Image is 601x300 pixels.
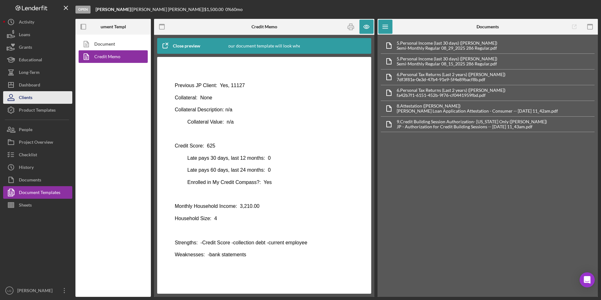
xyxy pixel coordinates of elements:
div: Open Intercom Messenger [580,272,595,287]
div: Close preview [173,40,200,52]
button: Checklist [3,148,72,161]
div: 60 mo [231,7,243,12]
div: 6. Personal Tax Returns (Last 2 years) ([PERSON_NAME]) [397,72,505,77]
button: Loans [3,28,72,41]
a: Credit Memo [79,50,145,63]
div: Loans [19,28,30,42]
div: Document Templates [19,186,60,200]
div: 0 % [225,7,231,12]
div: Semi-Monthly Regular 08_15_2025 286 Regular.pdf [397,61,497,66]
button: Grants [3,41,72,53]
button: Close preview [157,40,207,52]
button: Dashboard [3,79,72,91]
button: LG[PERSON_NAME] [3,284,72,297]
div: | [96,7,132,12]
b: [PERSON_NAME] [96,7,131,12]
button: Clients [3,91,72,104]
div: $1,500.00 [204,7,225,12]
div: [PERSON_NAME] [PERSON_NAME] | [132,7,204,12]
div: Clients [19,91,32,105]
button: Sheets [3,199,72,211]
div: 7df3f81e-0e3d-47b4-91e9-5f4e89bacf8b.pdf [397,77,505,82]
div: 5. Personal Income (last 30 days) ([PERSON_NAME]) [397,41,497,46]
div: Documents [19,174,41,188]
div: 5. Personal Income (last 30 days) ([PERSON_NAME]) [397,56,497,61]
div: Sheets [19,199,32,213]
a: Document [79,38,145,50]
iframe: Rich Text Area [170,63,359,287]
div: Product Templates [19,104,56,118]
div: Project Overview [19,136,53,150]
div: People [19,123,32,137]
button: People [3,123,72,136]
b: Documents [477,24,499,29]
button: Product Templates [3,104,72,116]
b: Document Templates [93,24,134,29]
div: Dashboard [19,79,40,93]
div: Open [75,6,91,14]
div: Checklist [19,148,37,163]
div: Activity [19,16,34,30]
div: Long-Term [19,66,40,80]
div: 8. Attestation ([PERSON_NAME]) [397,103,558,108]
div: Grants [19,41,32,55]
div: fa42b7f1-6151-452b-9f76-cf0441959fbd.pdf [397,93,505,98]
button: Documents [3,174,72,186]
div: Semi-Monthly Regular 08_29_2025 286 Regular.pdf [397,46,497,51]
div: 9. Credit Building Session Authorization- [US_STATE] Only ([PERSON_NAME]) [397,119,547,124]
b: Credit Memo [251,24,277,29]
button: Educational [3,53,72,66]
button: History [3,161,72,174]
div: JP - Authorization for Credit Building Sessions -- [DATE] 11_43am.pdf [397,124,547,129]
div: 6. Personal Tax Returns (Last 2 years) ([PERSON_NAME]) [397,88,505,93]
text: LG [8,289,12,292]
button: Project Overview [3,136,72,148]
div: [PERSON_NAME] Loan Application Attestation - Consumer -- [DATE] 11_42am.pdf [397,108,558,114]
div: This is how your document template will look when completed [203,38,325,54]
div: History [19,161,34,175]
button: Document Templates [3,186,72,199]
div: Educational [19,53,42,68]
button: Activity [3,16,72,28]
div: [PERSON_NAME] [16,284,57,298]
button: Long-Term [3,66,72,79]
